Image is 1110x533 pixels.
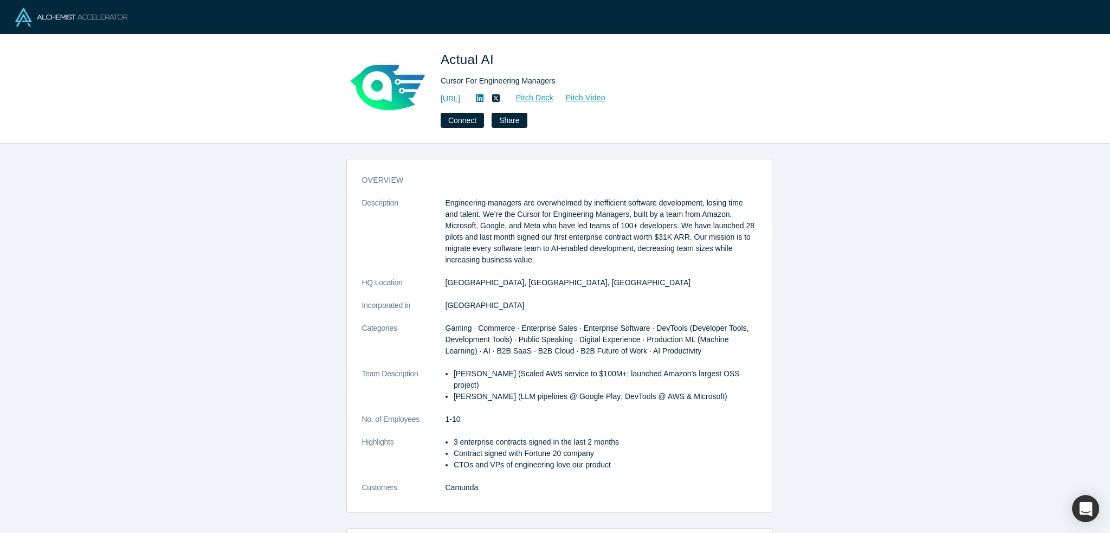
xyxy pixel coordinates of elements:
dt: Categories [362,323,446,368]
dt: HQ Location [362,277,446,300]
p: Engineering managers are overwhelmed by inefficient software development, losing time and talent.... [446,197,757,266]
h3: overview [362,175,741,186]
span: Gaming · Commerce · Enterprise Sales · Enterprise Software · DevTools (Developer Tools, Developme... [446,324,749,355]
p: 3 enterprise contracts signed in the last 2 months [454,436,757,448]
img: Alchemist Logo [15,8,127,27]
p: CTOs and VPs of engineering love our product [454,459,757,471]
dt: Description [362,197,446,277]
p: [PERSON_NAME] (LLM pipelines @ Google Play; DevTools @ AWS & Microsoft) [454,391,757,402]
p: Contract signed with Fortune 20 company [454,448,757,459]
dd: Camunda [446,482,757,493]
div: Cursor For Engineering Managers [441,75,744,87]
a: Pitch Deck [504,92,554,104]
p: [PERSON_NAME] (Scaled AWS service to $100M+; launched Amazon's largest OSS project) [454,368,757,391]
dd: [GEOGRAPHIC_DATA] [446,300,757,311]
dd: [GEOGRAPHIC_DATA], [GEOGRAPHIC_DATA], [GEOGRAPHIC_DATA] [446,277,757,288]
dt: Team Description [362,368,446,414]
img: Actual AI's Logo [350,50,425,126]
button: Share [492,113,527,128]
dd: 1-10 [446,414,757,425]
dt: Incorporated in [362,300,446,323]
dt: Highlights [362,436,446,482]
dt: No. of Employees [362,414,446,436]
dt: Customers [362,482,446,505]
a: Pitch Video [554,92,606,104]
a: [URL] [441,93,460,105]
span: Actual AI [441,52,498,67]
button: Connect [441,113,484,128]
